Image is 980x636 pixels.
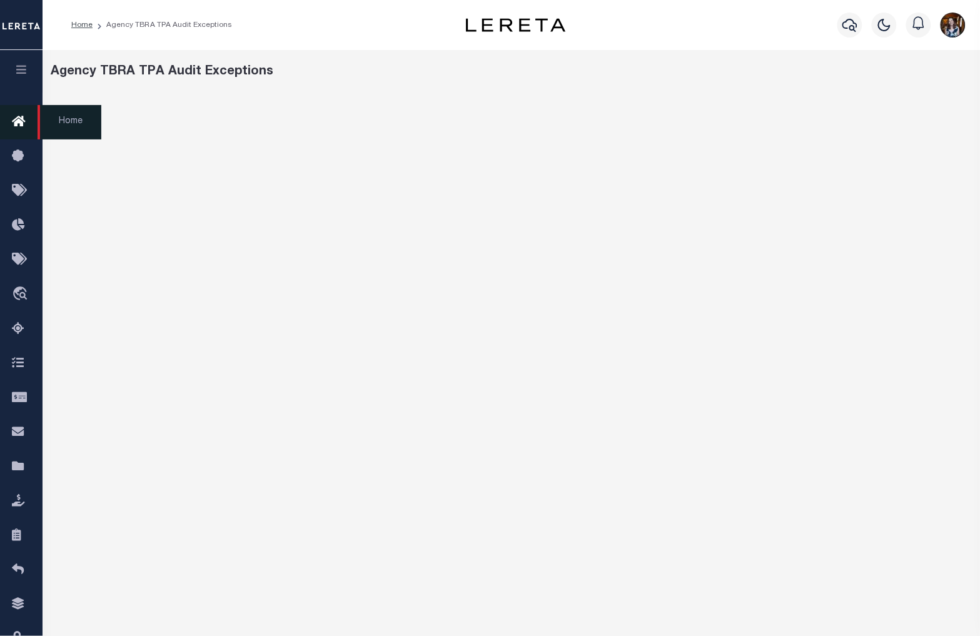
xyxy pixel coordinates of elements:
li: Agency TBRA TPA Audit Exceptions [93,19,232,31]
img: logo-dark.svg [466,18,566,32]
span: Home [38,105,101,139]
i: travel_explore [12,286,32,303]
a: Home [71,21,93,29]
div: Agency TBRA TPA Audit Exceptions [51,63,972,81]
